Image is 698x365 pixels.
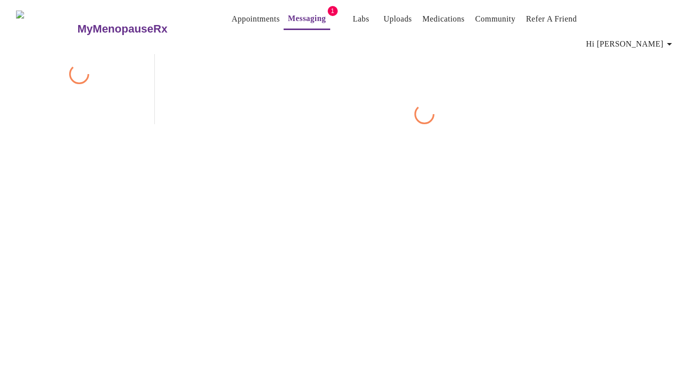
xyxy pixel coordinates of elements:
[586,37,675,51] span: Hi [PERSON_NAME]
[345,9,377,29] button: Labs
[78,23,168,36] h3: MyMenopauseRx
[522,9,581,29] button: Refer a Friend
[16,11,76,48] img: MyMenopauseRx Logo
[227,9,284,29] button: Appointments
[284,9,330,30] button: Messaging
[76,12,207,47] a: MyMenopauseRx
[422,12,464,26] a: Medications
[288,12,326,26] a: Messaging
[231,12,280,26] a: Appointments
[475,12,516,26] a: Community
[384,12,412,26] a: Uploads
[418,9,469,29] button: Medications
[471,9,520,29] button: Community
[380,9,416,29] button: Uploads
[328,6,338,16] span: 1
[353,12,369,26] a: Labs
[526,12,577,26] a: Refer a Friend
[582,34,679,54] button: Hi [PERSON_NAME]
